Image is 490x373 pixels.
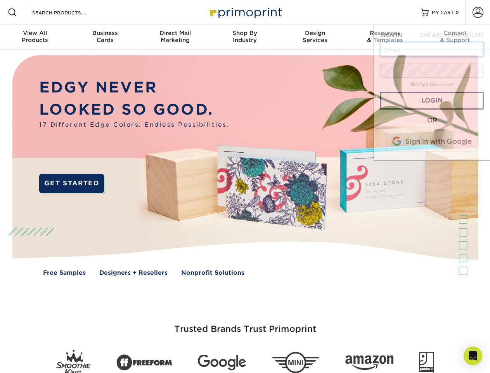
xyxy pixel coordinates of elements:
[420,32,484,38] span: CREATE AN ACCOUNT
[206,4,284,21] img: Primoprint
[280,25,350,50] a: DesignServices
[464,347,482,365] div: Open Intercom Messenger
[140,25,210,50] a: Direct MailMarketing
[39,120,229,129] span: 17 Different Edge Colors. Endless Possibilities.
[181,268,244,277] a: Nonprofit Solutions
[350,30,420,37] span: Resources
[39,174,104,193] a: GET STARTED
[70,30,140,44] div: Cards
[432,9,454,16] span: MY CART
[280,30,350,37] span: Design
[39,99,229,121] p: LOOKED SO GOOD.
[455,10,459,15] span: 0
[2,349,66,370] iframe: Google Customer Reviews
[345,356,393,370] img: Amazon
[350,25,420,50] a: Resources& Templates
[380,42,484,57] input: Email
[70,25,140,50] a: BusinessCards
[411,82,453,87] a: forgot password?
[39,77,229,99] p: EDGY NEVER
[198,355,246,371] img: Google
[140,30,210,37] span: Direct Mail
[99,268,168,277] a: Designers + Resellers
[43,268,86,277] a: Free Samples
[31,8,107,17] input: SEARCH PRODUCTS.....
[210,30,280,37] span: Shop By
[350,30,420,44] div: & Templates
[380,92,484,110] a: Login
[210,25,280,50] a: Shop ByIndustry
[380,116,484,125] div: OR
[210,30,280,44] div: Industry
[380,32,402,38] span: SIGN IN
[419,352,434,373] img: Goodwill
[70,30,140,37] span: Business
[140,30,210,44] div: Marketing
[280,30,350,44] div: Services
[18,305,472,343] h3: Trusted Brands Trust Primoprint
